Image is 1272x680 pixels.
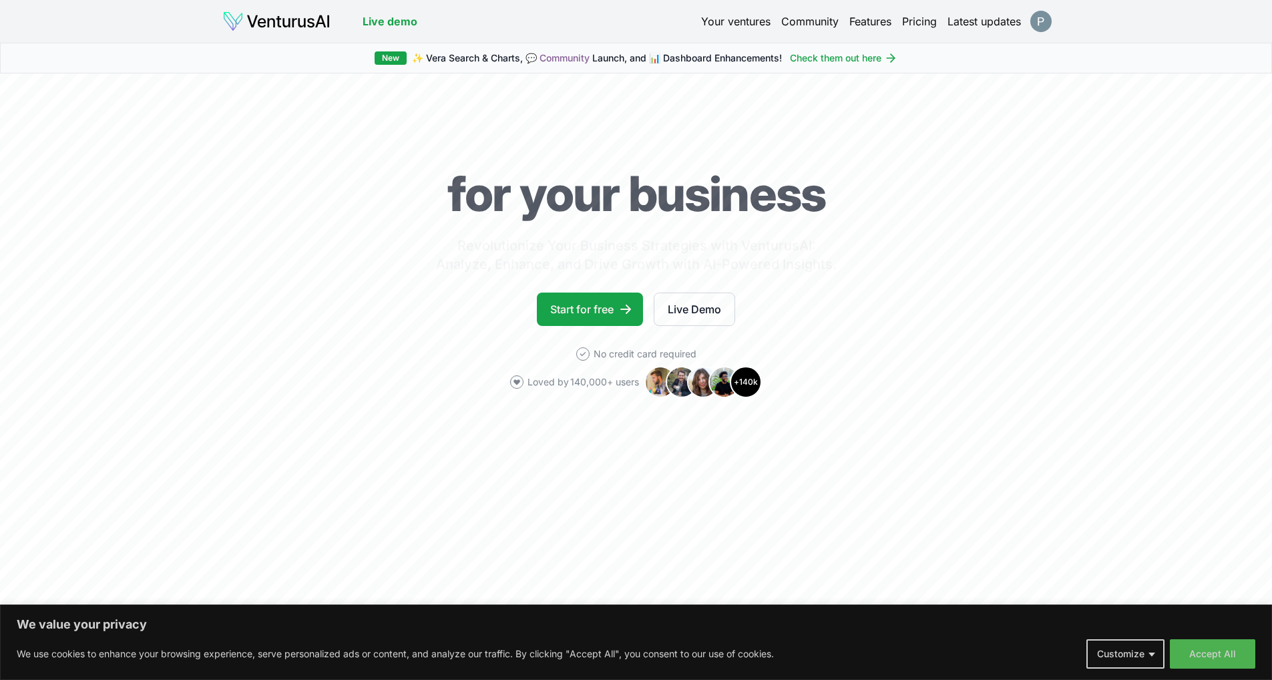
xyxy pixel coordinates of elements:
img: Avatar 3 [687,366,719,398]
a: Live demo [363,13,417,29]
a: Features [849,13,891,29]
a: Start for free [537,293,643,326]
a: Check them out here [790,51,897,65]
img: Avatar 4 [708,366,740,398]
p: We use cookies to enhance your browsing experience, serve personalized ads or content, and analyz... [17,646,774,662]
a: Pricing [902,13,937,29]
img: ACg8ocKgLM82Xn0p3b4HnMPxSTmWHHPlUR1lPUqd1ogdPovkaUUf=s96-c [1030,11,1052,32]
img: Avatar 1 [644,366,676,398]
span: ✨ Vera Search & Charts, 💬 Launch, and 📊 Dashboard Enhancements! [412,51,782,65]
div: New [375,51,407,65]
a: Latest updates [947,13,1021,29]
a: Live Demo [654,293,735,326]
a: Community [540,52,590,63]
a: Your ventures [701,13,771,29]
button: Accept All [1170,639,1255,669]
img: logo [222,11,331,32]
button: Customize [1086,639,1164,669]
p: We value your privacy [17,617,1255,633]
a: Community [781,13,839,29]
img: Avatar 2 [666,366,698,398]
